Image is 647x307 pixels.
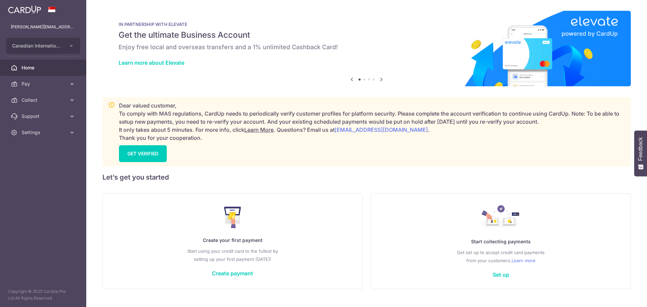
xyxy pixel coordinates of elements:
[119,59,184,66] a: Learn more about Elevate
[8,5,41,13] img: CardUp
[119,30,615,40] h5: Get the ultimate Business Account
[244,126,274,133] a: Learn More
[638,137,644,161] span: Feedback
[335,126,428,133] a: [EMAIL_ADDRESS][DOMAIN_NAME]
[116,236,349,244] p: Create your first payment
[482,205,520,229] img: Collect Payment
[512,256,535,265] a: Learn more
[384,248,617,265] p: Get set up to accept credit card payments from your customers.
[384,238,617,246] p: Start collecting payments
[102,172,631,183] h5: Let’s get you started
[22,64,66,71] span: Home
[634,130,647,176] button: Feedback - Show survey
[102,11,631,86] img: Renovation banner
[6,38,80,54] button: Canadian International School Pte Ltd
[119,101,625,142] p: Dear valued customer, To comply with MAS regulations, CardUp needs to periodically verify custome...
[22,81,66,87] span: Pay
[116,247,349,263] p: Start using your credit card to the fullest by setting up your first payment [DATE]!
[22,113,66,120] span: Support
[119,43,615,51] h6: Enjoy free local and overseas transfers and a 1% unlimited Cashback Card!
[119,145,167,162] a: GET VERIFIED
[224,207,241,228] img: Make Payment
[11,24,75,30] p: [PERSON_NAME][EMAIL_ADDRESS][PERSON_NAME][DOMAIN_NAME]
[212,270,253,277] a: Create payment
[22,97,66,103] span: Collect
[119,22,615,27] p: IN PARTNERSHIP WITH ELEVATE
[12,42,62,49] span: Canadian International School Pte Ltd
[22,129,66,136] span: Settings
[493,271,509,278] a: Set up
